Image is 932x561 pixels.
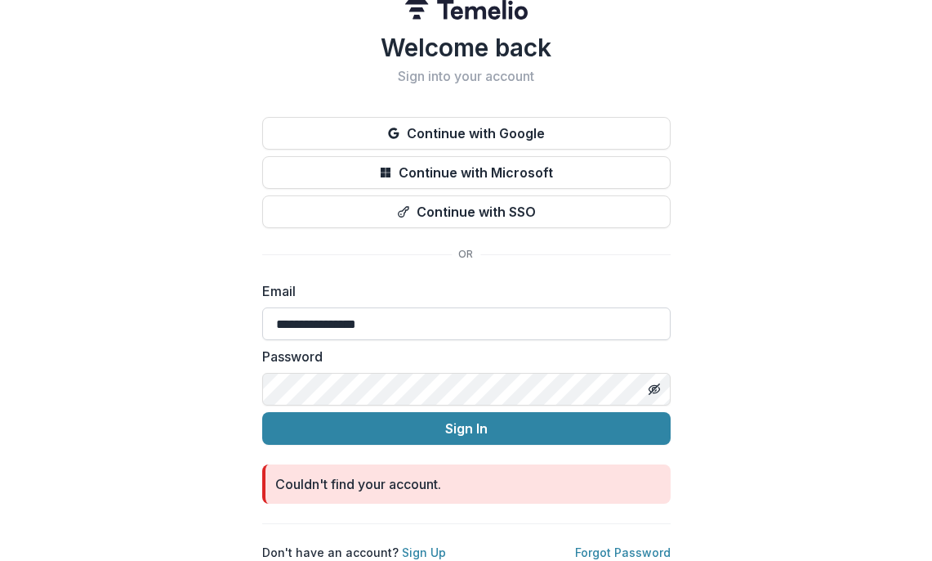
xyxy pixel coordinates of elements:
button: Continue with SSO [262,195,671,228]
h2: Sign into your account [262,69,671,84]
button: Sign In [262,412,671,445]
label: Email [262,281,661,301]
h1: Welcome back [262,33,671,62]
button: Toggle password visibility [641,376,667,402]
a: Forgot Password [575,545,671,559]
div: Couldn't find your account. [275,474,441,494]
button: Continue with Microsoft [262,156,671,189]
label: Password [262,347,661,366]
a: Sign Up [402,545,446,559]
p: Don't have an account? [262,544,446,561]
button: Continue with Google [262,117,671,150]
